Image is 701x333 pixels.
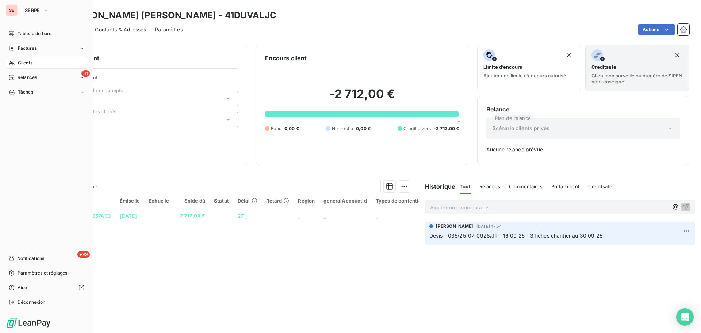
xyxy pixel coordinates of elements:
span: 0,00 € [356,125,371,132]
span: Tout [460,183,471,189]
a: Aide [6,282,87,294]
span: 0 [457,120,460,125]
span: Paramètres [155,26,183,33]
h6: Encours client [265,54,307,63]
span: Ajouter une limite d’encours autorisé [483,73,566,79]
div: Open Intercom Messenger [676,308,694,326]
span: Clients [18,60,32,66]
div: Échue le [149,198,169,204]
span: +99 [77,251,90,258]
div: Solde dû [178,198,205,204]
span: Notifications [17,255,44,262]
span: Déconnexion [18,299,46,306]
div: Délai [238,198,257,204]
span: Client non surveillé ou numéro de SIREN non renseigné. [591,73,683,84]
span: Limite d’encours [483,64,522,70]
span: Scénario clients privés [493,125,549,132]
span: Paramètres et réglages [18,270,67,276]
div: Émise le [120,198,140,204]
span: Creditsafe [591,64,616,70]
span: -2 712,00 € [178,212,205,220]
span: 0,00 € [284,125,299,132]
span: [DATE] [120,213,137,219]
div: Types de contentieux [376,198,428,204]
span: Relances [479,183,500,189]
span: _ [298,213,300,219]
h6: Relance [486,105,680,114]
span: Tâches [18,89,33,95]
h6: Historique [419,182,456,191]
span: Relances [18,74,37,81]
span: Propriétés Client [59,75,238,85]
span: [DATE] 17:54 [476,224,502,228]
span: Crédit divers [403,125,431,132]
span: _ [323,213,326,219]
span: 31 [81,70,90,77]
span: Échu [271,125,281,132]
button: CreditsafeClient non surveillé ou numéro de SIREN non renseigné. [585,45,689,91]
span: Non-échu [332,125,353,132]
span: SERPE [25,7,40,13]
span: Factures [18,45,37,52]
span: Commentaires [509,183,543,189]
span: Devis - 035/25-07-0928/JT - 16 09 25 - 3 fiches chantier au 30 09 25 [429,232,602,239]
h3: [PERSON_NAME] [PERSON_NAME] - 41DUVALJC [64,9,276,22]
span: 27 j [238,213,247,219]
div: Région [298,198,315,204]
span: -2 712,00 € [434,125,459,132]
span: Portail client [551,183,579,189]
img: Logo LeanPay [6,317,51,329]
span: _ [376,213,378,219]
h6: Informations client [44,54,238,63]
div: generalAccountId [323,198,367,204]
h2: -2 712,00 € [265,87,459,109]
button: Actions [638,24,675,35]
div: SE [6,4,18,16]
span: [PERSON_NAME] [436,223,474,230]
span: Aucune relance prévue [486,146,680,153]
button: Limite d’encoursAjouter une limite d’encours autorisé [477,45,581,91]
span: Contacts & Adresses [95,26,146,33]
span: Tableau de bord [18,30,51,37]
span: Creditsafe [588,183,613,189]
div: Statut [214,198,229,204]
span: Aide [18,284,27,291]
div: Retard [266,198,290,204]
